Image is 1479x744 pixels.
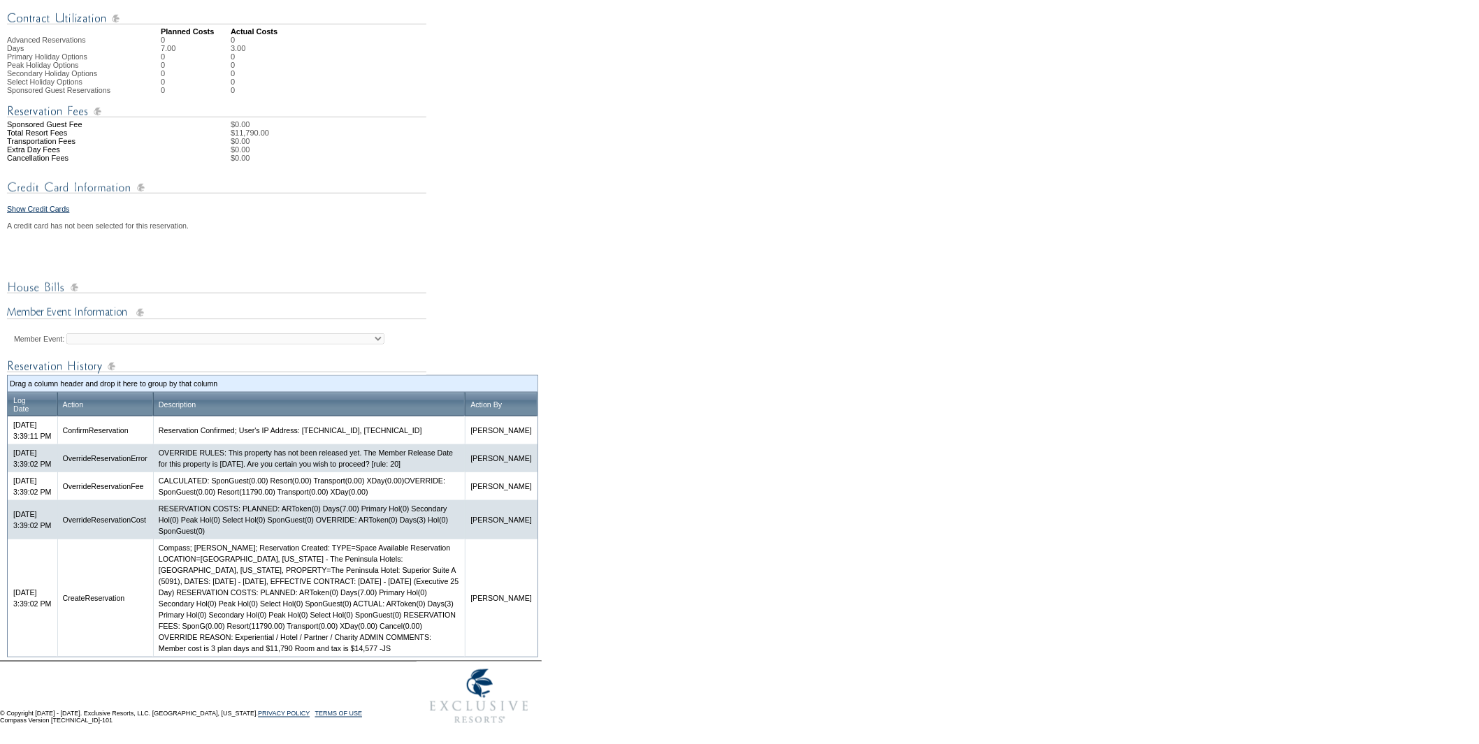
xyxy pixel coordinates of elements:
td: 0 [161,52,231,61]
td: 0 [231,86,245,94]
td: OVERRIDE RULES: This property has not been released yet. The Member Release Date for this propert... [153,444,465,472]
img: Reservation Log [7,358,426,375]
a: LogDate [13,396,29,413]
td: 0 [231,78,245,86]
td: 7.00 [161,44,231,52]
td: $0.00 [231,145,538,154]
a: Show Credit Cards [7,205,69,213]
td: 0 [161,61,231,69]
td: $11,790.00 [231,129,538,137]
td: Planned Costs [161,27,231,36]
td: 3.00 [231,44,245,52]
td: Reservation Confirmed; User's IP Address: [TECHNICAL_ID], [TECHNICAL_ID] [153,416,465,444]
td: ConfirmReservation [57,416,153,444]
td: Transportation Fees [7,137,161,145]
img: Credit Card Information [7,179,426,196]
td: 0 [231,52,245,61]
img: Member Event [7,305,426,322]
span: Select Holiday Options [7,78,82,86]
td: 0 [161,69,231,78]
td: CreateReservation [57,539,153,657]
td: Cancellation Fees [7,154,161,162]
a: Action [63,400,84,409]
img: Reservation Fees [7,103,426,120]
a: Description [159,400,196,409]
th: Drag to group or reorder [57,393,153,416]
a: TERMS OF USE [315,710,363,717]
td: [DATE] 3:39:02 PM [8,500,57,539]
td: 0 [161,36,231,44]
td: $0.00 [231,154,538,162]
img: Exclusive Resorts [417,662,542,731]
th: Drag to group or reorder [8,393,57,416]
td: Actual Costs [231,27,538,36]
td: CALCULATED: SponGuest(0.00) Resort(0.00) Transport(0.00) XDay(0.00)OVERRIDE: SponGuest(0.00) Reso... [153,472,465,500]
td: 0 [161,78,231,86]
td: [PERSON_NAME] [465,444,538,472]
td: $0.00 [231,137,538,145]
td: [DATE] 3:39:02 PM [8,444,57,472]
div: A credit card has not been selected for this reservation. [7,221,538,230]
td: Sponsored Guest Fee [7,120,161,129]
span: Primary Holiday Options [7,52,87,61]
td: [PERSON_NAME] [465,539,538,657]
td: OverrideReservationFee [57,472,153,500]
td: 0 [231,61,245,69]
td: [DATE] 3:39:02 PM [8,539,57,657]
td: Compass; [PERSON_NAME]; Reservation Created: TYPE=Space Available Reservation LOCATION=[GEOGRAPHI... [153,539,465,657]
span: Sponsored Guest Reservations [7,86,110,94]
td: 0 [231,69,245,78]
td: OverrideReservationError [57,444,153,472]
td: Total Resort Fees [7,129,161,137]
td: Drag a column header and drop it here to group by that column [10,378,535,389]
img: Contract Utilization [7,10,426,27]
td: [DATE] 3:39:11 PM [8,416,57,444]
img: House Bills [7,279,426,296]
span: Days [7,44,24,52]
td: [PERSON_NAME] [465,416,538,444]
td: [DATE] 3:39:02 PM [8,472,57,500]
a: PRIVACY POLICY [258,710,310,717]
span: Peak Holiday Options [7,61,78,69]
a: Action By [470,400,502,409]
td: 0 [231,36,245,44]
td: OverrideReservationCost [57,500,153,539]
td: 0 [161,86,231,94]
td: $0.00 [231,120,538,129]
span: Advanced Reservations [7,36,86,44]
td: RESERVATION COSTS: PLANNED: ARToken(0) Days(7.00) Primary Hol(0) Secondary Hol(0) Peak Hol(0) Sel... [153,500,465,539]
td: [PERSON_NAME] [465,500,538,539]
span: Secondary Holiday Options [7,69,97,78]
label: Member Event: [14,335,64,343]
td: [PERSON_NAME] [465,472,538,500]
td: Extra Day Fees [7,145,161,154]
